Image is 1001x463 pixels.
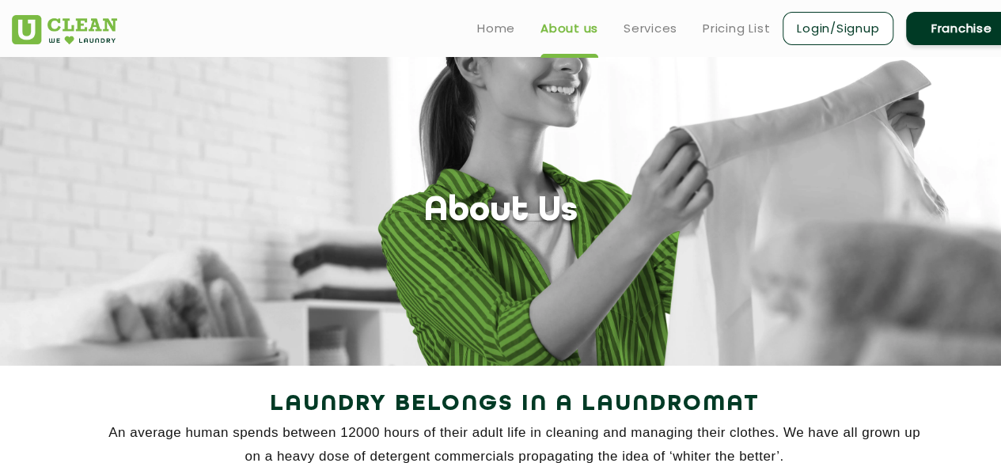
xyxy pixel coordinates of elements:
[540,19,598,38] a: About us
[12,15,117,44] img: UClean Laundry and Dry Cleaning
[424,192,578,232] h1: About Us
[624,19,677,38] a: Services
[703,19,770,38] a: Pricing List
[783,12,893,45] a: Login/Signup
[477,19,515,38] a: Home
